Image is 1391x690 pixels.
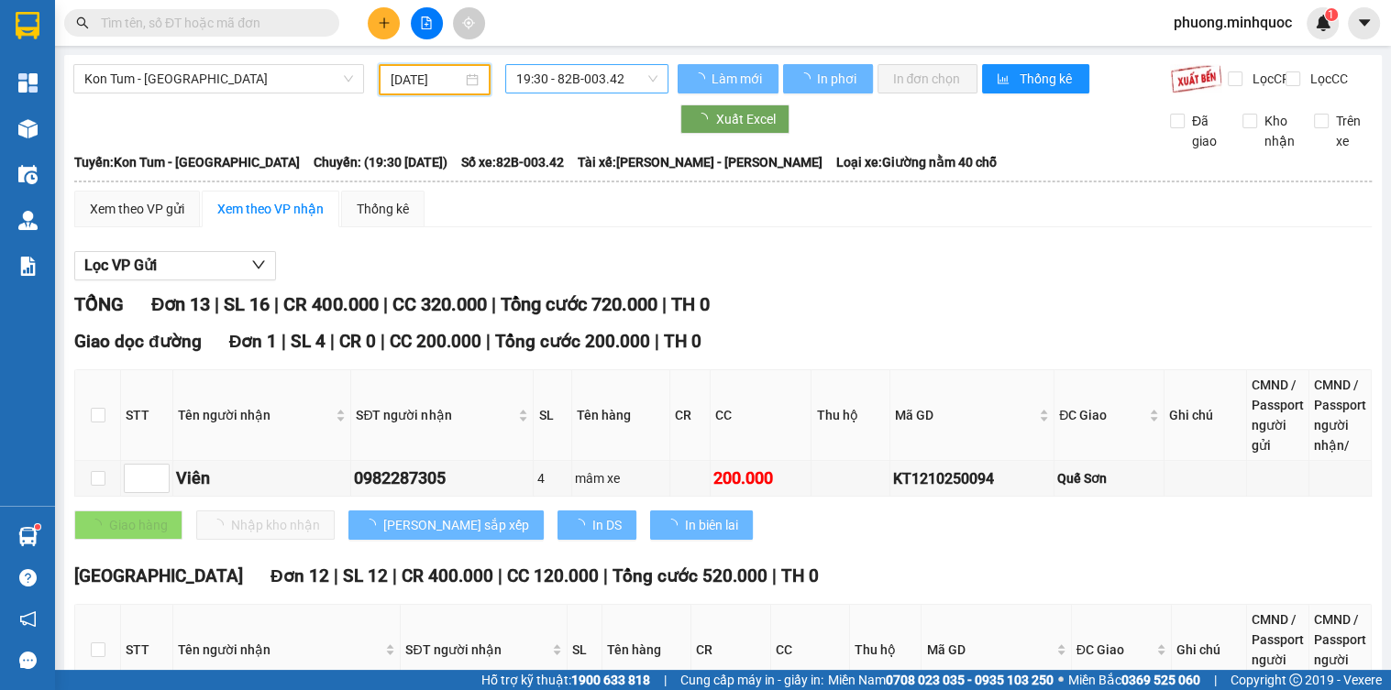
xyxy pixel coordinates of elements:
span: | [334,565,338,586]
span: | [274,293,279,315]
span: Tên người nhận [178,640,381,660]
span: | [772,565,777,586]
span: Miền Nam [828,670,1054,690]
span: Miền Bắc [1068,670,1200,690]
button: Lọc VP Gửi [74,251,276,280]
div: mâm xe [575,468,667,488]
td: Viên [173,461,351,497]
span: TH 0 [670,293,709,315]
th: Thu hộ [811,370,890,461]
span: Mã GD [895,405,1035,425]
button: plus [368,7,400,39]
button: In biên lai [650,510,753,540]
th: Tên hàng [572,370,670,461]
span: Tổng cước 520.000 [613,565,767,586]
span: In DS [592,515,622,535]
span: 1 [1328,8,1334,21]
span: message [19,652,37,669]
span: Lọc CC [1303,69,1351,89]
div: CMND / Passport người gửi [1252,375,1304,455]
span: Đã giao [1185,111,1229,151]
span: loading [692,72,708,85]
span: bar-chart [997,72,1012,87]
span: | [661,293,666,315]
span: [PERSON_NAME] sắp xếp [383,515,529,535]
span: ĐC Giao [1059,405,1145,425]
span: plus [378,16,391,29]
span: notification [19,610,37,628]
span: Số xe: 82B-003.42 [461,152,564,172]
span: question-circle [19,569,37,586]
strong: 0708 023 035 - 0935 103 250 [886,673,1054,687]
span: | [381,331,385,352]
input: Tìm tên, số ĐT hoặc mã đơn [101,13,317,33]
div: KT1210250094 [893,467,1051,490]
span: CC 320.000 [392,293,486,315]
button: Làm mới [678,64,778,93]
div: CMND / Passport người nhận/ [1314,375,1366,455]
img: solution-icon [18,257,38,276]
span: CC 200.000 [390,331,481,352]
span: SL 4 [291,331,326,352]
button: Giao hàng [74,510,182,540]
div: Quế Sơn [1057,468,1161,488]
span: aim [462,16,475,29]
span: copyright [1289,674,1302,686]
span: Tên người nhận [178,405,332,425]
span: CC 120.000 [507,565,599,586]
strong: 0369 525 060 [1121,673,1200,687]
div: Viên [176,465,348,491]
span: In biên lai [685,515,738,535]
button: file-add [411,7,443,39]
div: Xem theo VP nhận [217,199,324,219]
button: [PERSON_NAME] sắp xếp [348,510,544,540]
button: In đơn chọn [878,64,977,93]
img: warehouse-icon [18,119,38,138]
span: Chuyến: (19:30 [DATE]) [314,152,447,172]
span: Tổng cước 720.000 [500,293,657,315]
span: Cung cấp máy in - giấy in: [680,670,823,690]
span: Làm mới [711,69,764,89]
span: Kho nhận [1257,111,1302,151]
span: Loại xe: Giường nằm 40 chỗ [836,152,997,172]
span: phuong.minhquoc [1159,11,1307,34]
span: ⚪️ [1058,676,1064,684]
span: ĐC Giao [1076,640,1153,660]
div: Xem theo VP gửi [90,199,184,219]
span: | [603,565,608,586]
span: SL 16 [224,293,270,315]
div: 4 [536,468,568,488]
span: Đơn 12 [270,565,329,586]
img: logo-vxr [16,12,39,39]
span: loading [363,519,383,531]
span: | [215,293,219,315]
span: [GEOGRAPHIC_DATA] [74,565,243,586]
span: In phơi [816,69,858,89]
span: | [491,293,495,315]
th: CR [670,370,711,461]
span: Hỗ trợ kỹ thuật: [481,670,650,690]
div: CMND / Passport người gửi [1252,609,1304,690]
th: STT [121,370,173,461]
div: CMND / Passport người nhận/ [1314,609,1366,690]
th: CC [711,370,811,461]
button: In phơi [783,64,873,93]
span: Thống kê [1020,69,1075,89]
div: Thống kê [357,199,409,219]
span: loading [665,519,685,531]
td: KT1210250094 [890,461,1054,497]
th: Ghi chú [1165,370,1247,461]
span: | [486,331,491,352]
sup: 1 [35,524,40,530]
span: | [330,331,335,352]
span: | [282,331,286,352]
b: Tuyến: Kon Tum - [GEOGRAPHIC_DATA] [74,155,300,170]
span: TỔNG [74,293,124,315]
button: Nhập kho nhận [196,510,335,540]
span: | [655,331,659,352]
td: 0982287305 [351,461,534,497]
input: 12/10/2025 [391,70,463,90]
span: SĐT người nhận [356,405,514,425]
div: 0982287305 [354,465,530,491]
button: Xuất Excel [680,104,789,134]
